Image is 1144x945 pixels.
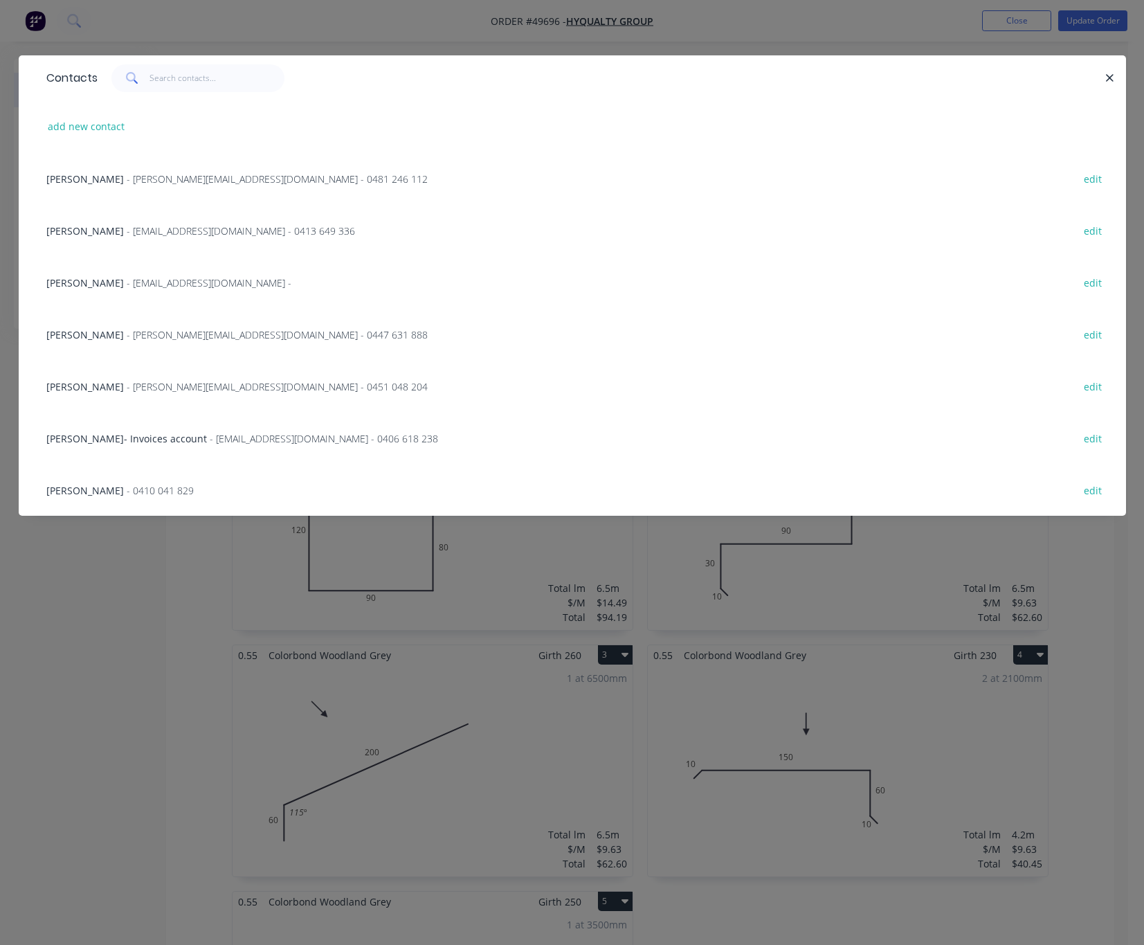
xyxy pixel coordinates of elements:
span: - [EMAIL_ADDRESS][DOMAIN_NAME] - 0406 618 238 [210,432,438,445]
span: [PERSON_NAME] [46,276,124,289]
span: - [EMAIL_ADDRESS][DOMAIN_NAME] - 0413 649 336 [127,224,355,237]
span: [PERSON_NAME] [46,224,124,237]
span: [PERSON_NAME]- Invoices account [46,432,207,445]
button: add new contact [41,117,132,136]
button: edit [1077,221,1109,240]
span: - [EMAIL_ADDRESS][DOMAIN_NAME] - [127,276,291,289]
button: edit [1077,169,1109,188]
span: [PERSON_NAME] [46,380,124,393]
button: edit [1077,377,1109,395]
button: edit [1077,480,1109,499]
span: - [PERSON_NAME][EMAIL_ADDRESS][DOMAIN_NAME] - 0451 048 204 [127,380,428,393]
div: Contacts [39,56,98,100]
span: - 0410 041 829 [127,484,194,497]
span: - [PERSON_NAME][EMAIL_ADDRESS][DOMAIN_NAME] - 0481 246 112 [127,172,428,186]
span: [PERSON_NAME] [46,172,124,186]
button: edit [1077,429,1109,447]
span: - [PERSON_NAME][EMAIL_ADDRESS][DOMAIN_NAME] - 0447 631 888 [127,328,428,341]
button: edit [1077,273,1109,291]
button: edit [1077,325,1109,343]
span: [PERSON_NAME] [46,328,124,341]
input: Search contacts... [149,64,284,92]
span: [PERSON_NAME] [46,484,124,497]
